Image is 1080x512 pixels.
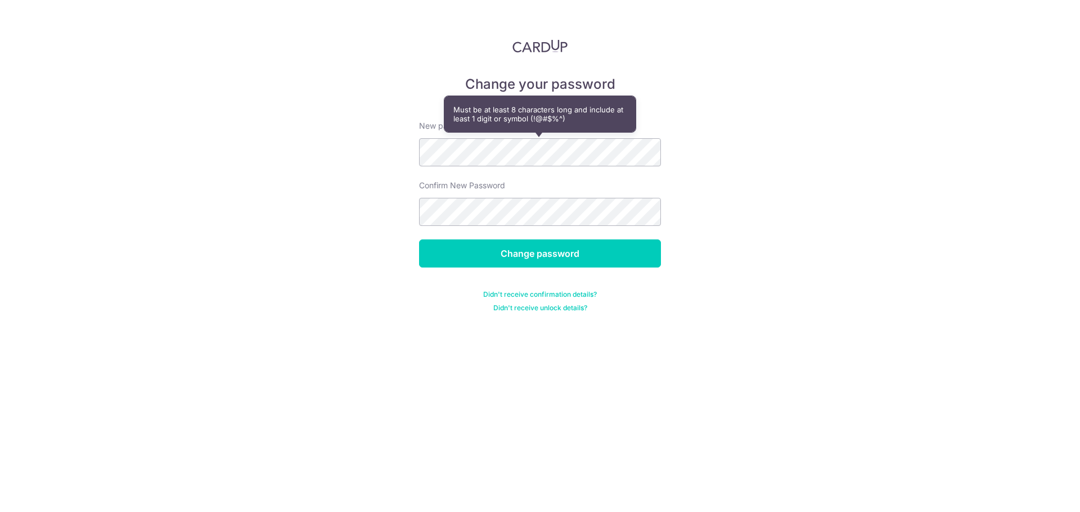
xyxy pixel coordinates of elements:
[444,96,636,132] div: Must be at least 8 characters long and include at least 1 digit or symbol (!@#$%^)
[419,75,661,93] h5: Change your password
[419,180,505,191] label: Confirm New Password
[512,39,568,53] img: CardUp Logo
[419,120,474,132] label: New password
[419,239,661,268] input: Change password
[493,303,587,312] a: Didn't receive unlock details?
[483,290,597,299] a: Didn't receive confirmation details?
